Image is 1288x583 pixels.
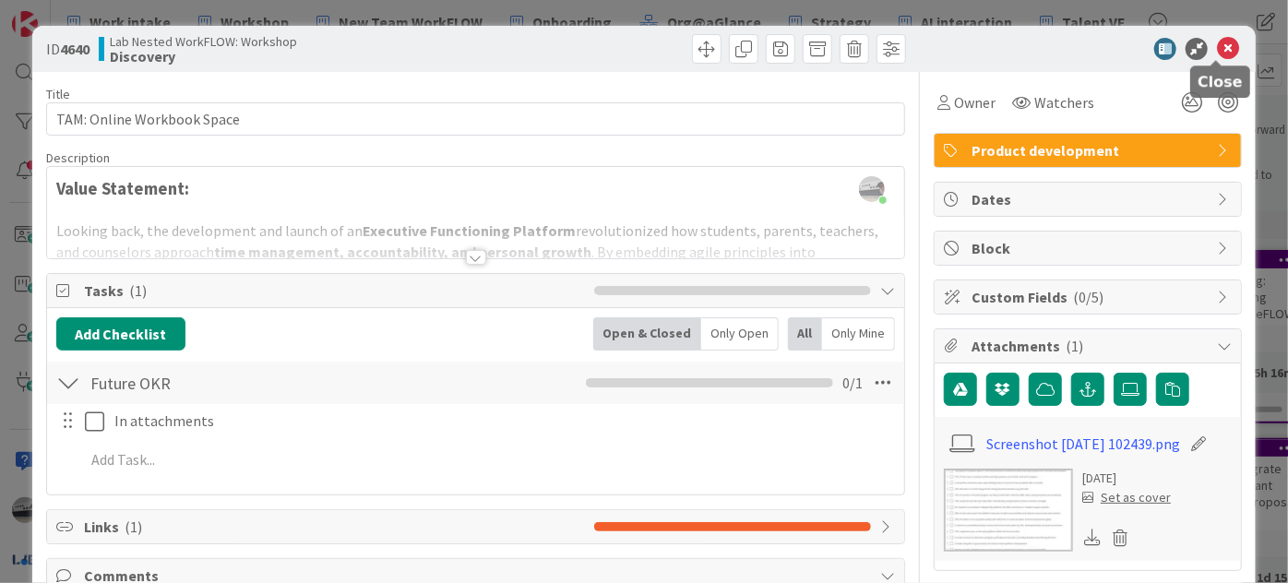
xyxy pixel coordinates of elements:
div: Download [1082,526,1103,550]
span: Watchers [1034,91,1094,113]
input: type card name here... [46,102,905,136]
b: Discovery [110,49,297,64]
span: ( 1 ) [129,281,147,300]
span: ( 1 ) [1066,337,1083,355]
div: Only Open [701,317,779,351]
strong: Value Statement: [56,178,189,199]
span: ( 1 ) [125,518,142,536]
span: ( 0/5 ) [1073,288,1103,306]
div: Set as cover [1082,488,1171,507]
span: Attachments [972,335,1208,357]
span: Product development [972,139,1208,161]
div: All [788,317,822,351]
input: Add Checklist... [84,366,442,399]
a: Screenshot [DATE] 102439.png [986,433,1180,455]
b: 4640 [60,40,89,58]
span: Dates [972,188,1208,210]
div: [DATE] [1082,469,1171,488]
span: Custom Fields [972,286,1208,308]
label: Title [46,86,70,102]
p: In attachments [114,410,891,432]
span: Description [46,149,110,166]
div: Open & Closed [593,317,701,351]
span: Block [972,237,1208,259]
img: jIClQ55mJEe4la83176FWmfCkxn1SgSj.jpg [859,176,885,202]
span: Tasks [84,280,585,302]
span: Links [84,516,585,538]
span: ID [46,38,89,60]
span: Owner [954,91,996,113]
div: Only Mine [822,317,895,351]
span: 0 / 1 [842,372,863,394]
button: Add Checklist [56,317,185,351]
span: Lab Nested WorkFLOW: Workshop [110,34,297,49]
h5: Close [1198,73,1243,90]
